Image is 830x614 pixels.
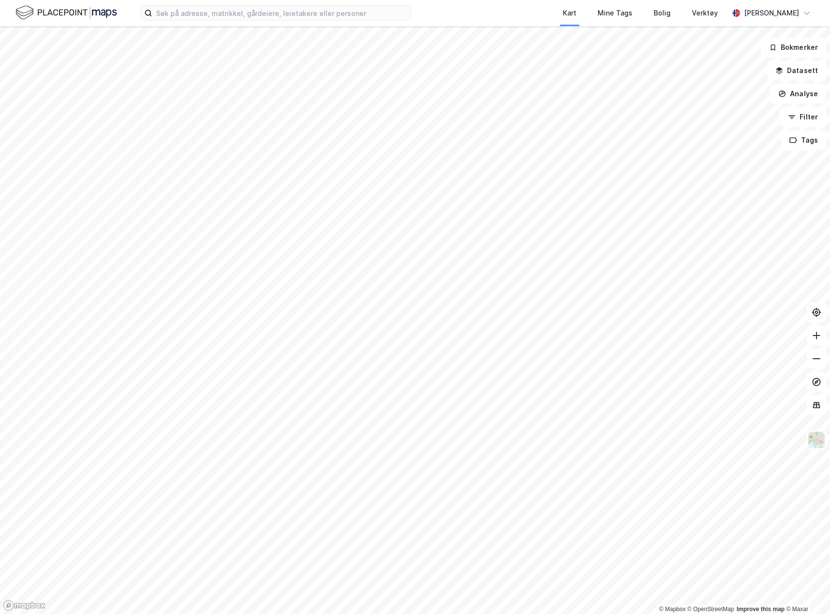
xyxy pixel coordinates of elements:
img: logo.f888ab2527a4732fd821a326f86c7f29.svg [15,4,117,21]
button: Analyse [770,84,826,103]
div: Kontrollprogram for chat [782,568,830,614]
div: [PERSON_NAME] [744,7,799,19]
button: Datasett [767,61,826,80]
img: Z [807,431,826,449]
div: Bolig [654,7,671,19]
a: OpenStreetMap [687,606,734,613]
iframe: Chat Widget [782,568,830,614]
a: Mapbox homepage [3,600,45,611]
button: Tags [781,131,826,150]
input: Søk på adresse, matrikkel, gårdeiere, leietakere eller personer [152,6,410,20]
button: Bokmerker [761,38,826,57]
a: Mapbox [659,606,686,613]
div: Verktøy [692,7,718,19]
div: Kart [563,7,576,19]
a: Improve this map [737,606,785,613]
button: Filter [780,107,826,127]
div: Mine Tags [598,7,632,19]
